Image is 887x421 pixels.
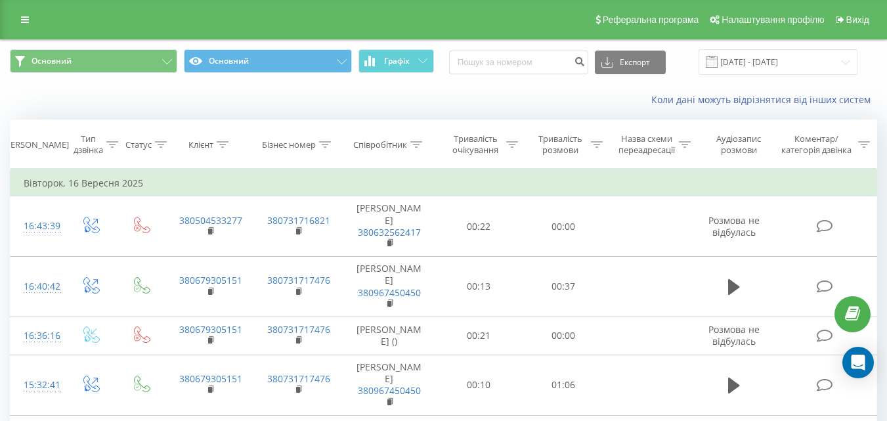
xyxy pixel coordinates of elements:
div: 15:32:41 [24,372,51,398]
a: 380731717476 [267,323,330,336]
div: Клієнт [188,139,213,150]
div: [PERSON_NAME] [3,139,69,150]
div: Коментар/категорія дзвінка [778,133,855,156]
div: Бізнес номер [262,139,316,150]
td: 00:37 [521,257,606,317]
div: Співробітник [353,139,407,150]
td: Вівторок, 16 Вересня 2025 [11,170,877,196]
input: Пошук за номером [449,51,588,74]
div: Назва схеми переадресації [618,133,676,156]
span: Налаштування профілю [722,14,824,25]
td: 00:13 [437,257,521,317]
td: 00:00 [521,196,606,257]
div: Тривалість очікування [448,133,503,156]
div: 16:43:39 [24,213,51,239]
a: Коли дані можуть відрізнятися вiд інших систем [651,93,877,106]
td: [PERSON_NAME] [342,257,437,317]
td: 00:22 [437,196,521,257]
td: 01:06 [521,355,606,416]
td: [PERSON_NAME] [342,355,437,416]
td: 00:00 [521,317,606,355]
span: Реферальна програма [603,14,699,25]
td: [PERSON_NAME] [342,196,437,257]
a: 380967450450 [358,384,421,397]
a: 380967450450 [358,286,421,299]
span: Вихід [846,14,869,25]
div: Тривалість розмови [533,133,588,156]
a: 380731716821 [267,214,330,227]
button: Основний [184,49,351,73]
div: Тип дзвінка [74,133,103,156]
button: Графік [358,49,434,73]
span: Розмова не відбулась [708,214,760,238]
button: Основний [10,49,177,73]
a: 380679305151 [179,323,242,336]
div: Статус [125,139,152,150]
div: 16:36:16 [24,323,51,349]
td: 00:21 [437,317,521,355]
span: Основний [32,56,72,66]
div: Open Intercom Messenger [842,347,874,378]
a: 380679305151 [179,372,242,385]
a: 380731717476 [267,372,330,385]
a: 380731717476 [267,274,330,286]
span: Розмова не відбулась [708,323,760,347]
a: 380632562417 [358,226,421,238]
a: 380504533277 [179,214,242,227]
a: 380679305151 [179,274,242,286]
td: 00:10 [437,355,521,416]
span: Графік [384,56,410,66]
td: [PERSON_NAME] () [342,317,437,355]
div: Аудіозапис розмови [706,133,772,156]
div: 16:40:42 [24,274,51,299]
button: Експорт [595,51,666,74]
